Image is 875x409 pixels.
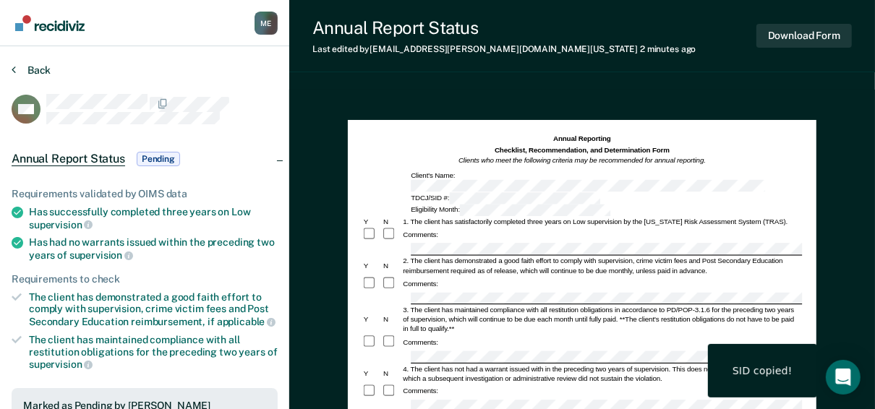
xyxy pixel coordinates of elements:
[255,12,278,35] button: Profile dropdown button
[362,217,382,226] div: Y
[12,188,278,200] div: Requirements validated by OIMS data
[401,337,440,347] div: Comments:
[29,219,93,231] span: supervision
[401,387,440,396] div: Comments:
[495,146,670,154] strong: Checklist, Recommendation, and Determination Form
[458,156,706,164] em: Clients who meet the following criteria may be recommended for annual reporting.
[69,249,133,261] span: supervision
[29,206,278,231] div: Has successfully completed three years on Low
[640,44,696,54] span: 2 minutes ago
[362,262,382,271] div: Y
[401,231,440,240] div: Comments:
[12,273,278,285] div: Requirements to check
[401,257,802,275] div: 2. The client has demonstrated a good faith effort to comply with supervision, crime victim fees ...
[382,262,401,271] div: N
[401,306,802,334] div: 3. The client has maintained compliance with all restitution obligations in accordance to PD/POP-...
[312,17,696,38] div: Annual Report Status
[312,44,696,54] div: Last edited by [EMAIL_ADDRESS][PERSON_NAME][DOMAIN_NAME][US_STATE]
[409,192,602,204] div: TDCJ/SID #:
[12,152,125,166] span: Annual Report Status
[409,204,612,217] div: Eligibility Month:
[409,170,802,191] div: Client's Name:
[826,360,861,395] div: Open Intercom Messenger
[401,279,440,288] div: Comments:
[29,236,278,261] div: Has had no warrants issued within the preceding two years of
[382,217,401,226] div: N
[733,364,793,377] div: SID copied!
[382,369,401,379] div: N
[255,12,278,35] div: M E
[29,358,93,370] span: supervision
[29,291,278,328] div: The client has demonstrated a good faith effort to comply with supervision, crime victim fees and...
[15,15,85,31] img: Recidiviz
[362,315,382,324] div: Y
[12,64,51,77] button: Back
[756,24,852,48] button: Download Form
[362,369,382,379] div: Y
[29,334,278,371] div: The client has maintained compliance with all restitution obligations for the preceding two years of
[382,315,401,324] div: N
[401,217,802,226] div: 1. The client has satisfactorily completed three years on Low supervision by the [US_STATE] Risk ...
[137,152,180,166] span: Pending
[401,364,802,383] div: 4. The client has not had a warrant issued with in the preceding two years of supervision. This d...
[217,316,276,327] span: applicable
[553,135,611,143] strong: Annual Reporting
